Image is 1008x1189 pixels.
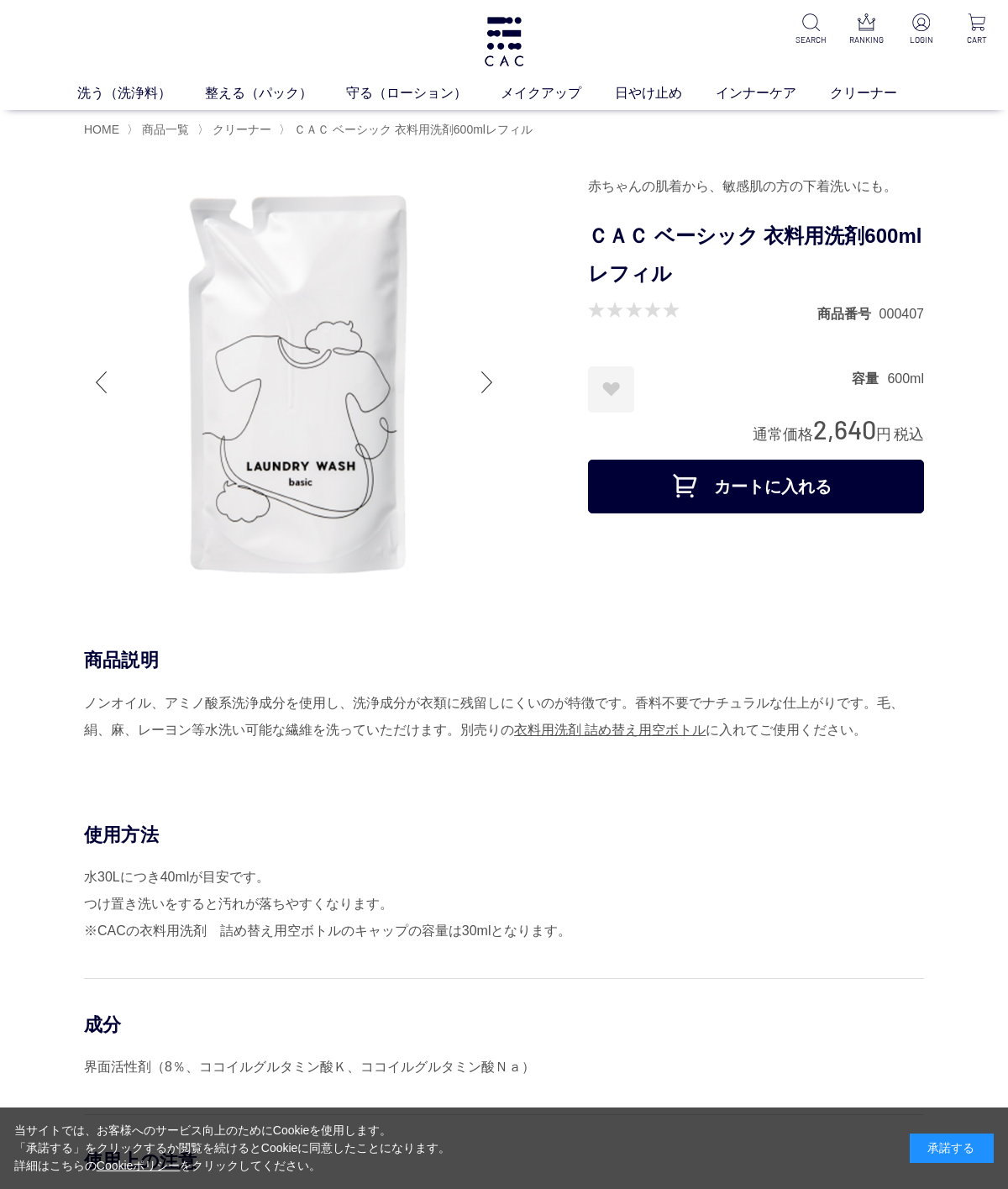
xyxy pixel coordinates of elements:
[848,13,884,46] a: RANKING
[615,83,716,103] a: 日やけ止め
[910,1134,994,1163] div: 承諾する
[894,426,924,443] span: 税込
[84,1013,924,1037] div: 成分
[84,690,924,744] div: ノンオイル、アミノ酸系洗浄成分を使用し、洗浄成分が衣類に残留しにくいのが特徴です。香料不要でナチュラルな仕上がりです。毛、絹、麻、レーヨン等水洗い可能な繊維を洗っていただけます。別売りの に入れ...
[887,370,924,387] dd: 600ml
[213,123,271,136] span: クリーナー
[588,366,634,413] a: お気に入りに登録する
[482,17,526,66] img: logo
[14,1122,451,1175] div: 当サイトでは、お客様へのサービス向上のためにCookieを使用します。 「承諾する」をクリックするか閲覧を続けるとCookieに同意したことになります。 詳細はこちらの をクリックしてください。
[879,305,924,323] dd: 000407
[84,123,119,136] a: HOME
[197,122,276,138] li: 〉
[848,34,884,46] p: RANKING
[84,648,924,672] div: 商品説明
[588,218,924,293] h1: ＣＡＣ ベーシック 衣料用洗剤600mlレフィル
[84,1054,924,1081] div: 界面活性剤（8％、ココイルグルタミン酸Ｋ、ココイルグルタミン酸Ｎａ）
[514,723,706,737] a: 衣料用洗剤 詰め替え用空ボトル
[346,83,501,103] a: 守る（ローション）
[97,1159,181,1172] a: Cookieポリシー
[142,123,189,136] span: 商品一覧
[209,123,271,136] a: クリーナー
[291,123,533,136] a: ＣＡＣ ベーシック 衣料用洗剤600mlレフィル
[501,83,615,103] a: メイクアップ
[876,426,891,443] span: 円
[959,34,995,46] p: CART
[205,83,346,103] a: 整える（パック）
[817,305,879,323] dt: 商品番号
[139,123,189,136] a: 商品一覧
[852,370,887,387] dt: 容量
[830,83,931,103] a: クリーナー
[904,34,939,46] p: LOGIN
[813,413,876,445] span: 2,640
[793,13,828,46] a: SEARCH
[959,13,995,46] a: CART
[753,426,813,443] span: 通常価格
[904,13,939,46] a: LOGIN
[84,172,504,592] img: ＣＡＣ ベーシック 衣料用洗剤600mlレフィル
[84,823,924,847] div: 使用方法
[279,122,537,138] li: 〉
[294,123,533,136] span: ＣＡＣ ベーシック 衣料用洗剤600mlレフィル
[84,864,924,944] div: 水30Lにつき40mlが目安です。 つけ置き洗いをすると汚れが落ちやすくなります。 ※CACの衣料用洗剤 詰め替え用空ボトルのキャップの容量は30mlとなります。
[77,83,205,103] a: 洗う（洗浄料）
[127,122,193,138] li: 〉
[588,172,924,201] div: 赤ちゃんの肌着から、敏感肌の方の下着洗いにも。
[716,83,830,103] a: インナーケア
[793,34,828,46] p: SEARCH
[588,460,924,513] button: カートに入れる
